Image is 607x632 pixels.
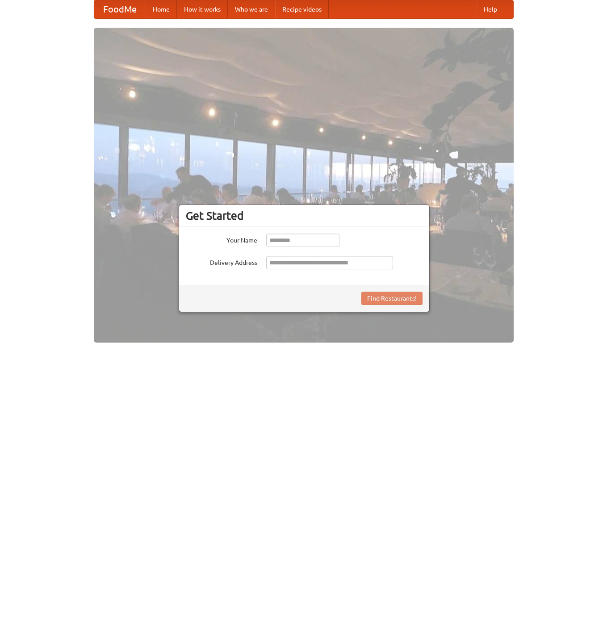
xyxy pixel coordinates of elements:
[177,0,228,18] a: How it works
[186,234,257,245] label: Your Name
[186,256,257,267] label: Delivery Address
[228,0,275,18] a: Who we are
[275,0,329,18] a: Recipe videos
[361,292,423,305] button: Find Restaurants!
[146,0,177,18] a: Home
[477,0,504,18] a: Help
[94,0,146,18] a: FoodMe
[186,209,423,222] h3: Get Started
